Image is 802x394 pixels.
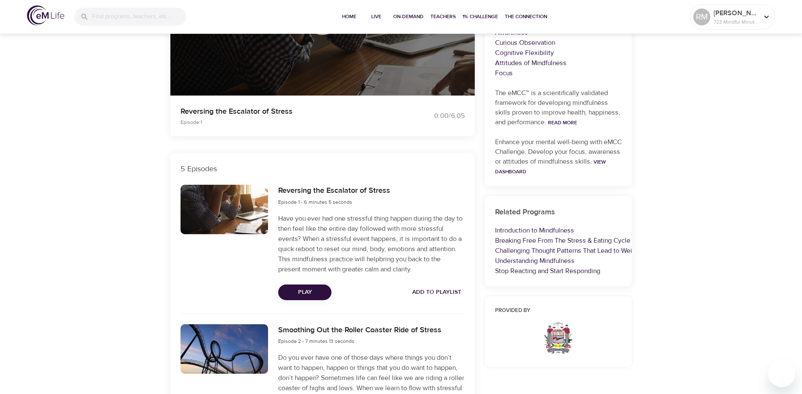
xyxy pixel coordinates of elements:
a: Understanding Mindfulness [495,257,575,265]
p: 723 Mindful Minutes [714,18,758,26]
a: Breaking Free From The Stress & Eating Cycle [495,236,630,245]
p: The eMCC™ is a scientifically validated framework for developing mindfulness skills proven to imp... [495,88,622,127]
button: Add to Playlist [409,285,465,300]
span: Add to Playlist [412,287,461,298]
p: Curious Observation [495,38,622,48]
img: CountySeal_ColorCMYK-201.jpeg [544,322,573,354]
span: Episode 1 - 6 minutes 5 seconds [278,199,352,205]
a: Challenging Thought Patterns That Lead to Weight Gain [495,246,656,255]
p: Enhance your mental well-being with eMCC Challenge. Develop your focus, awareness or attitudes of... [495,137,622,176]
div: RM [693,8,710,25]
a: View Dashboard [495,159,606,175]
h6: Reversing the Escalator of Stress [278,185,390,197]
p: Cognitive Flexibility [495,48,622,58]
h6: Related Programs [495,206,622,219]
a: Introduction to Mindfulness [495,226,574,235]
button: Play [278,285,331,300]
span: 1% Challenge [463,12,498,21]
img: logo [27,5,64,25]
a: Read More [548,119,577,126]
h6: Provided by [495,306,622,315]
span: Episode 2 - 7 minutes 13 seconds [278,338,354,345]
p: 5 Episodes [181,163,465,175]
span: Home [339,12,359,21]
div: 0:00 / 6:05 [401,111,465,121]
h6: Smoothing Out the Roller Coaster Ride of Stress [278,324,441,337]
span: On-Demand [393,12,424,21]
span: Play [285,287,325,298]
p: Have you ever had one stressful thing happen during the day to then feel like the entire day foll... [278,213,464,274]
p: Episode 1 [181,118,391,126]
a: Stop Reacting and Start Responding [495,267,600,275]
span: Live [366,12,386,21]
p: Reversing the Escalator of Stress [181,106,391,117]
p: Focus [495,68,622,78]
span: Teachers [430,12,456,21]
span: The Connection [505,12,547,21]
iframe: Button to launch messaging window [768,360,795,387]
p: Attitudes of Mindfulness [495,58,622,68]
input: Find programs, teachers, etc... [92,8,186,26]
p: [PERSON_NAME] [714,8,758,18]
